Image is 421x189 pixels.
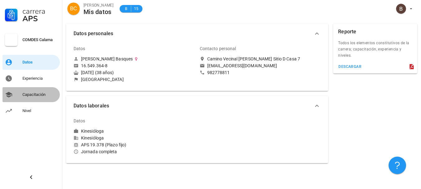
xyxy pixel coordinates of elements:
div: Reporte [338,24,356,40]
div: [DATE] (38 años) [74,70,195,75]
a: Capacitación [2,87,60,102]
div: [PERSON_NAME] Basques [81,56,133,62]
div: Datos [74,113,85,128]
div: Kinesióloga [74,135,195,141]
span: Datos laborales [74,102,313,110]
a: [EMAIL_ADDRESS][DOMAIN_NAME] [200,63,321,69]
a: 982778811 [200,70,321,75]
div: Contacto personal [200,41,236,56]
div: APS [22,15,57,22]
div: Carrera [22,7,57,15]
a: Datos [2,55,60,70]
div: Datos [74,41,85,56]
span: Datos personales [74,29,313,38]
div: [GEOGRAPHIC_DATA] [81,77,124,82]
div: 16.549.364-8 [81,63,108,69]
div: Camino Vecinal [PERSON_NAME] Sitio D Casa 7 [207,56,300,62]
div: Kinesióloga [81,128,104,134]
button: descargar [336,62,364,71]
a: Nivel [2,103,60,118]
button: Datos personales [66,24,328,44]
div: Datos [22,60,57,65]
button: Datos laborales [66,96,328,116]
span: 15 [134,6,139,12]
div: avatar [67,2,80,15]
div: Experiencia [22,76,57,81]
div: [PERSON_NAME] [84,2,113,8]
div: [EMAIL_ADDRESS][DOMAIN_NAME] [207,63,277,69]
div: Nivel [22,108,57,113]
div: APS 19.378 (Plazo fijo) [74,142,195,148]
div: descargar [338,64,361,69]
a: Experiencia [2,71,60,86]
a: Camino Vecinal [PERSON_NAME] Sitio D Casa 7 [200,56,321,62]
div: Todos los elementos constitutivos de la carrera; capacitación, experiencia y niveles. [333,40,417,62]
span: B [123,6,128,12]
div: COMDES Calama [22,37,57,42]
div: 982778811 [207,70,230,75]
div: Capacitación [22,92,57,97]
div: Mis datos [84,8,113,15]
span: BC [70,2,77,15]
div: avatar [396,4,406,14]
div: Jornada completa [74,149,195,154]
